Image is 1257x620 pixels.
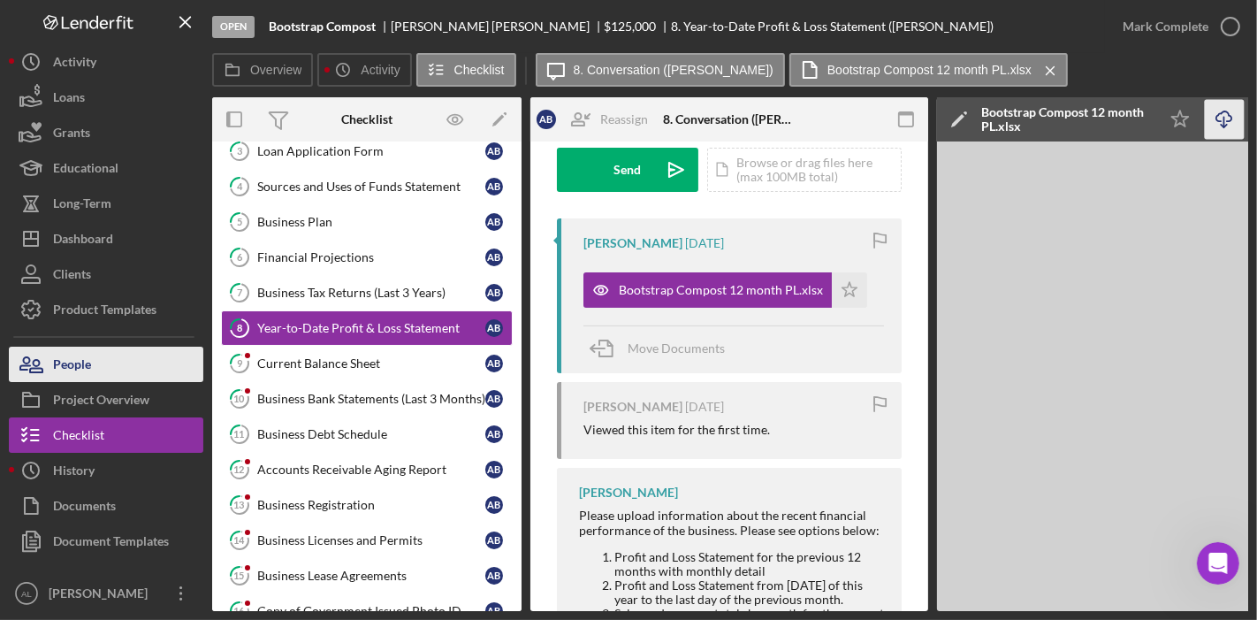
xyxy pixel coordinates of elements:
[257,392,485,406] div: Business Bank Statements (Last 3 Months)
[391,19,605,34] div: [PERSON_NAME] [PERSON_NAME]
[485,213,503,231] div: A B
[221,346,513,381] a: 9Current Balance SheetAB
[583,423,770,437] div: Viewed this item for the first time.
[9,488,203,524] button: Documents
[663,112,796,126] div: 8. Conversation ([PERSON_NAME])
[237,251,243,263] tspan: 6
[583,326,743,371] button: Move Documents
[257,180,485,194] div: Sources and Uses of Funds Statement
[53,524,169,563] div: Document Templates
[583,272,867,308] button: Bootstrap Compost 12 month PL.xlsx
[536,53,785,87] button: 8. Conversation ([PERSON_NAME])
[234,605,246,616] tspan: 16
[221,558,513,593] a: 15Business Lease AgreementsAB
[671,19,994,34] div: 8. Year-to-Date Profit & Loss Statement ([PERSON_NAME])
[537,110,556,129] div: A B
[9,524,203,559] a: Document Templates
[600,102,648,137] div: Reassign
[21,589,32,599] text: AL
[221,134,513,169] a: 3Loan Application FormAB
[269,19,376,34] b: Bootstrap Compost
[234,534,246,546] tspan: 14
[1105,9,1248,44] button: Mark Complete
[221,523,513,558] a: 14Business Licenses and PermitsAB
[257,533,485,547] div: Business Licenses and Permits
[583,236,682,250] div: [PERSON_NAME]
[485,284,503,302] div: A B
[234,463,245,475] tspan: 12
[485,390,503,408] div: A B
[237,322,242,333] tspan: 8
[221,204,513,240] a: 5Business PlanAB
[317,53,411,87] button: Activity
[221,381,513,417] a: 10Business Bank Statements (Last 3 Months)AB
[827,63,1032,77] label: Bootstrap Compost 12 month PL.xlsx
[614,148,642,192] div: Send
[257,463,485,477] div: Accounts Receivable Aging Report
[212,53,313,87] button: Overview
[361,63,400,77] label: Activity
[454,63,505,77] label: Checklist
[528,102,666,137] button: ABReassign
[485,355,503,372] div: A B
[237,216,242,227] tspan: 5
[557,148,698,192] button: Send
[257,250,485,264] div: Financial Projections
[53,453,95,493] div: History
[53,488,116,528] div: Documents
[221,487,513,523] a: 13Business RegistrationAB
[789,53,1068,87] button: Bootstrap Compost 12 month PL.xlsx
[257,498,485,512] div: Business Registration
[605,19,657,34] span: $125,000
[619,283,823,297] div: Bootstrap Compost 12 month PL.xlsx
[485,461,503,478] div: A B
[221,417,513,452] a: 11Business Debt ScheduleAB
[212,16,255,38] div: Open
[574,63,773,77] label: 8. Conversation ([PERSON_NAME])
[221,169,513,204] a: 4Sources and Uses of Funds StatementAB
[485,319,503,337] div: A B
[416,53,516,87] button: Checklist
[221,452,513,487] a: 12Accounts Receivable Aging ReportAB
[234,499,245,510] tspan: 13
[485,249,503,266] div: A B
[221,240,513,275] a: 6Financial ProjectionsAB
[237,180,243,192] tspan: 4
[485,178,503,195] div: A B
[221,310,513,346] a: 8Year-to-Date Profit & Loss StatementAB
[628,341,725,356] span: Move Documents
[257,144,485,158] div: Loan Application Form
[1197,542,1239,585] iframe: Intercom live chat
[341,112,392,126] div: Checklist
[257,215,485,229] div: Business Plan
[234,570,245,581] tspan: 15
[257,321,485,335] div: Year-to-Date Profit & Loss Statement
[9,453,203,488] a: History
[257,569,485,583] div: Business Lease Agreements
[614,578,884,607] li: Profit and Loss Statement from [DATE] of this year to the last day of the previous month.
[257,427,485,441] div: Business Debt Schedule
